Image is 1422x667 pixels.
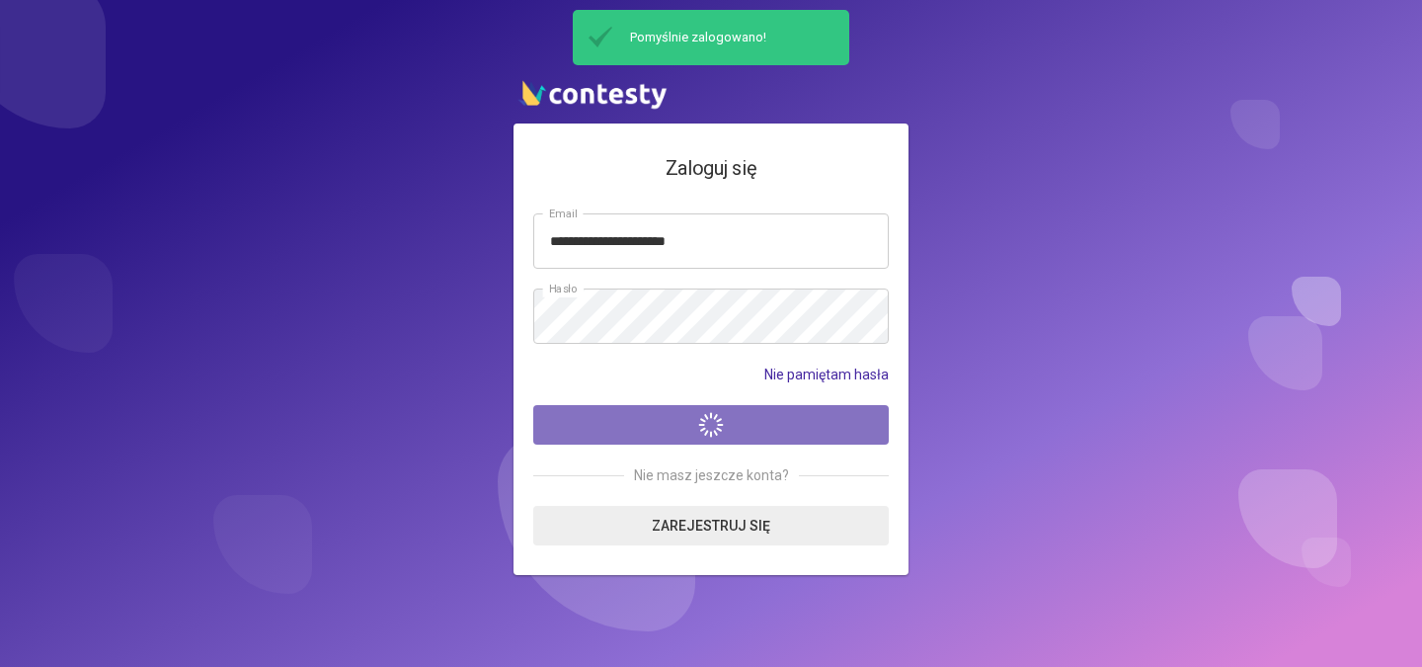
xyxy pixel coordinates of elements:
a: Nie pamiętam hasła [764,364,889,385]
span: Nie masz jeszcze konta? [624,464,799,486]
h4: Zaloguj się [533,153,889,184]
a: Zarejestruj się [533,506,889,545]
span: Pomyślnie zalogowano! [620,29,841,46]
img: contesty logo [513,72,671,114]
